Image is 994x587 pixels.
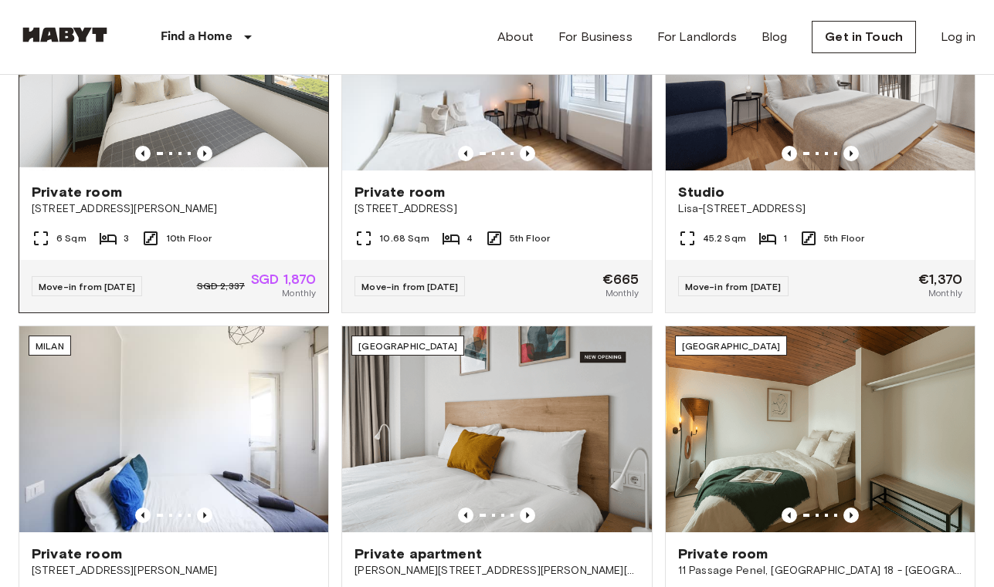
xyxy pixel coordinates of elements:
span: Lisa-[STREET_ADDRESS] [678,201,962,217]
span: [STREET_ADDRESS][PERSON_NAME] [32,201,316,217]
span: [GEOGRAPHIC_DATA] [682,340,781,352]
p: Find a Home [161,28,232,46]
button: Previous image [135,508,151,523]
button: Previous image [520,146,535,161]
span: 5th Floor [510,231,550,245]
span: 4 [466,231,473,245]
button: Previous image [135,146,151,161]
span: €665 [602,272,639,286]
span: Move-in from [DATE] [361,281,458,292]
button: Previous image [843,146,859,161]
span: Monthly [282,286,316,300]
a: Log in [941,28,975,46]
button: Previous image [197,508,212,523]
span: SGD 1,870 [251,272,316,286]
span: SGD 2,337 [197,279,245,293]
a: For Business [558,28,633,46]
img: Habyt [19,27,111,42]
button: Previous image [520,508,535,523]
a: Blog [762,28,788,46]
img: Marketing picture of unit FR-18-011-001-012 [666,326,975,532]
span: [STREET_ADDRESS] [355,201,639,217]
button: Previous image [843,508,859,523]
span: [STREET_ADDRESS][PERSON_NAME] [32,563,316,579]
button: Previous image [782,146,797,161]
span: Milan [36,340,64,352]
span: Monthly [928,286,962,300]
button: Previous image [782,508,797,523]
span: [PERSON_NAME][STREET_ADDRESS][PERSON_NAME][PERSON_NAME] [355,563,639,579]
span: Private room [32,183,122,201]
span: Private room [355,183,445,201]
span: 10.68 Sqm [379,231,429,245]
img: Marketing picture of unit ES-15-102-734-001 [342,326,651,532]
span: Studio [678,183,725,201]
span: 11 Passage Penel, [GEOGRAPHIC_DATA] 18 - [GEOGRAPHIC_DATA] [678,563,962,579]
button: Previous image [458,146,473,161]
span: 45.2 Sqm [703,231,746,245]
span: 5th Floor [824,231,864,245]
span: Private room [678,545,768,563]
a: About [497,28,534,46]
span: 1 [783,231,787,245]
img: Marketing picture of unit IT-14-111-001-006 [19,326,328,532]
span: 10th Floor [166,231,212,245]
span: Private apartment [355,545,482,563]
span: [GEOGRAPHIC_DATA] [358,340,457,352]
span: Move-in from [DATE] [39,281,135,292]
a: For Landlords [657,28,737,46]
span: Private room [32,545,122,563]
span: €1,370 [918,272,962,286]
span: Move-in from [DATE] [685,281,782,292]
span: 3 [124,231,129,245]
button: Previous image [458,508,473,523]
a: Get in Touch [812,21,916,53]
span: Monthly [606,286,639,300]
span: 6 Sqm [56,231,87,245]
button: Previous image [197,146,212,161]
